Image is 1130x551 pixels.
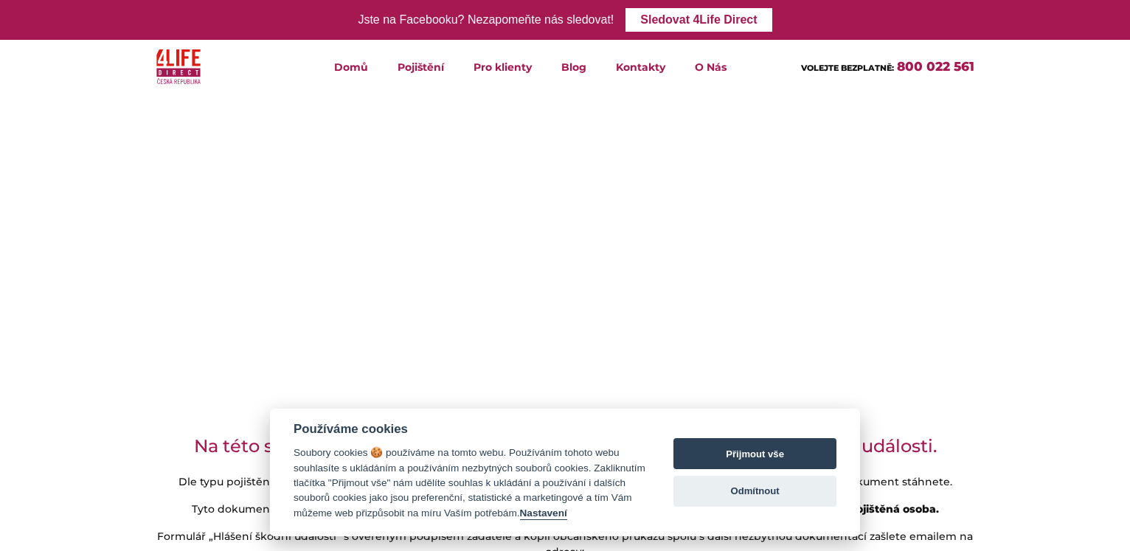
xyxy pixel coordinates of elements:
img: 4Life Direct Česká republika logo [156,46,201,88]
strong: pojištěná osoba. [849,502,939,516]
a: Blog [547,40,601,94]
div: Jste na Facebooku? Nezapomeňte nás sledovat! [358,10,614,31]
button: Odmítnout [673,476,836,507]
a: Kontakty [601,40,680,94]
a: Sledovat 4Life Direct [625,8,772,32]
a: Domů [319,40,383,94]
div: Používáme cookies [294,422,645,437]
span: VOLEJTE BEZPLATNĚ: [801,63,894,73]
div: Soubory cookies 🍪 používáme na tomto webu. Používáním tohoto webu souhlasíte s ukládáním a použív... [294,446,645,521]
h1: Škodní události [461,238,670,274]
button: Přijmout vše [673,438,836,469]
p: Tyto dokumenty musí vyplnit pověřená osoba – v případě životních pojistek v případě úrazových poj... [156,502,974,517]
a: 800 022 561 [897,59,974,74]
h3: Na této stránce naleznete veškeré informace potřebné k nahlášení škodné události. [156,436,974,457]
p: Dle typu pojištění a škodní události vyberte příslušné dokumenty v uvedených sloupcích níže. Klik... [156,474,974,490]
button: Nastavení [520,507,567,520]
